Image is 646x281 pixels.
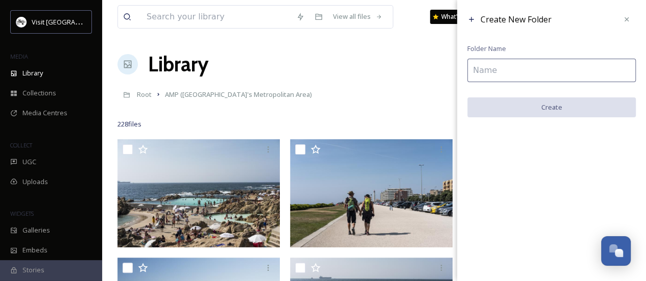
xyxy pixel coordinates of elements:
[165,88,312,100] a: AMP ([GEOGRAPHIC_DATA]'s Metropolitan Area)
[290,139,452,247] img: Piscina das Marés.jpg
[148,49,208,80] a: Library
[481,14,552,25] span: Create New Folder
[137,90,152,99] span: Root
[117,119,141,129] span: 228 file s
[601,236,631,266] button: Open Chat
[22,265,44,275] span: Stories
[32,17,111,27] span: Visit [GEOGRAPHIC_DATA]
[328,7,388,27] a: View all files
[117,139,280,247] img: Piscina das Marés.jpg
[22,68,43,78] span: Library
[22,225,50,235] span: Galleries
[22,88,56,98] span: Collections
[10,141,32,149] span: COLLECT
[22,245,47,255] span: Embeds
[141,6,291,28] input: Search your library
[137,88,152,100] a: Root
[430,10,481,24] a: What's New
[16,17,27,27] img: download%20%282%29.png
[22,108,67,118] span: Media Centres
[22,157,36,167] span: UGC
[467,59,636,82] input: Name
[467,97,636,117] button: Create
[10,53,28,60] span: MEDIA
[10,210,34,217] span: WIDGETS
[22,177,48,187] span: Uploads
[467,44,506,54] span: Folder Name
[165,90,312,99] span: AMP ([GEOGRAPHIC_DATA]'s Metropolitan Area)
